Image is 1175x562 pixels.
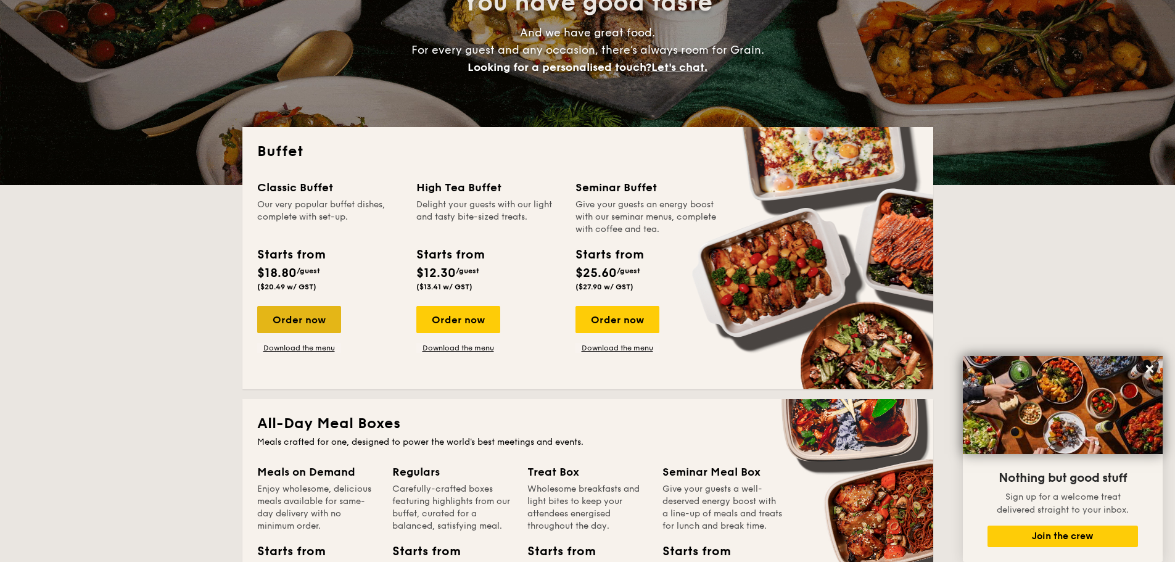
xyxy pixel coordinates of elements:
span: ($27.90 w/ GST) [575,283,633,291]
div: Order now [575,306,659,333]
span: ($20.49 w/ GST) [257,283,316,291]
span: /guest [456,267,479,275]
div: Starts from [257,542,313,561]
span: /guest [297,267,320,275]
button: Join the crew [987,526,1138,547]
span: ($13.41 w/ GST) [416,283,472,291]
div: Enjoy wholesome, delicious meals available for same-day delivery with no minimum order. [257,483,377,532]
div: Starts from [527,542,583,561]
div: Order now [416,306,500,333]
div: Starts from [662,542,718,561]
div: Meals crafted for one, designed to power the world's best meetings and events. [257,436,918,448]
div: Starts from [416,246,484,264]
div: Give your guests an energy boost with our seminar menus, complete with coffee and tea. [575,199,720,236]
div: Seminar Buffet [575,179,720,196]
a: Download the menu [257,343,341,353]
div: Meals on Demand [257,463,377,481]
h2: All-Day Meal Boxes [257,414,918,434]
div: High Tea Buffet [416,179,561,196]
div: Starts from [257,246,324,264]
span: $12.30 [416,266,456,281]
div: Delight your guests with our light and tasty bite-sized treats. [416,199,561,236]
div: Seminar Meal Box [662,463,783,481]
span: $25.60 [575,266,617,281]
span: And we have great food. For every guest and any occasion, there’s always room for Grain. [411,26,764,74]
span: Let's chat. [651,60,707,74]
span: /guest [617,267,640,275]
span: Nothing but good stuff [999,471,1127,486]
div: Carefully-crafted boxes featuring highlights from our buffet, curated for a balanced, satisfying ... [392,483,513,532]
img: DSC07876-Edit02-Large.jpeg [963,356,1163,454]
div: Give your guests a well-deserved energy boost with a line-up of meals and treats for lunch and br... [662,483,783,532]
div: Starts from [575,246,643,264]
span: $18.80 [257,266,297,281]
a: Download the menu [575,343,659,353]
span: Looking for a personalised touch? [468,60,651,74]
h2: Buffet [257,142,918,162]
div: Starts from [392,542,448,561]
a: Download the menu [416,343,500,353]
div: Our very popular buffet dishes, complete with set-up. [257,199,402,236]
div: Wholesome breakfasts and light bites to keep your attendees energised throughout the day. [527,483,648,532]
div: Classic Buffet [257,179,402,196]
div: Regulars [392,463,513,481]
button: Close [1140,359,1160,379]
span: Sign up for a welcome treat delivered straight to your inbox. [997,492,1129,515]
div: Order now [257,306,341,333]
div: Treat Box [527,463,648,481]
